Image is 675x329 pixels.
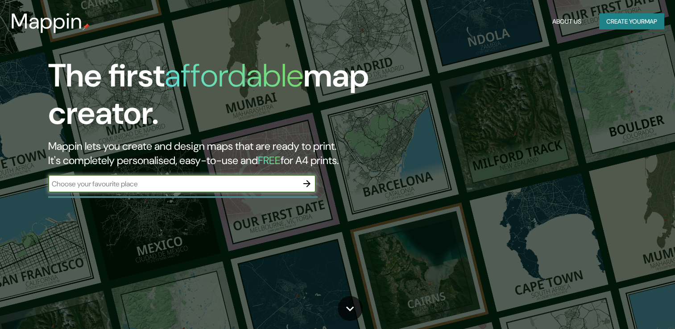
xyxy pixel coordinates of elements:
input: Choose your favourite place [48,179,298,189]
img: mappin-pin [83,23,90,30]
h3: Mappin [11,9,83,34]
button: About Us [549,13,585,30]
h1: The first map creator. [48,57,386,139]
h5: FREE [258,153,281,167]
button: Create yourmap [599,13,664,30]
h1: affordable [165,55,303,96]
h2: Mappin lets you create and design maps that are ready to print. It's completely personalised, eas... [48,139,386,168]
